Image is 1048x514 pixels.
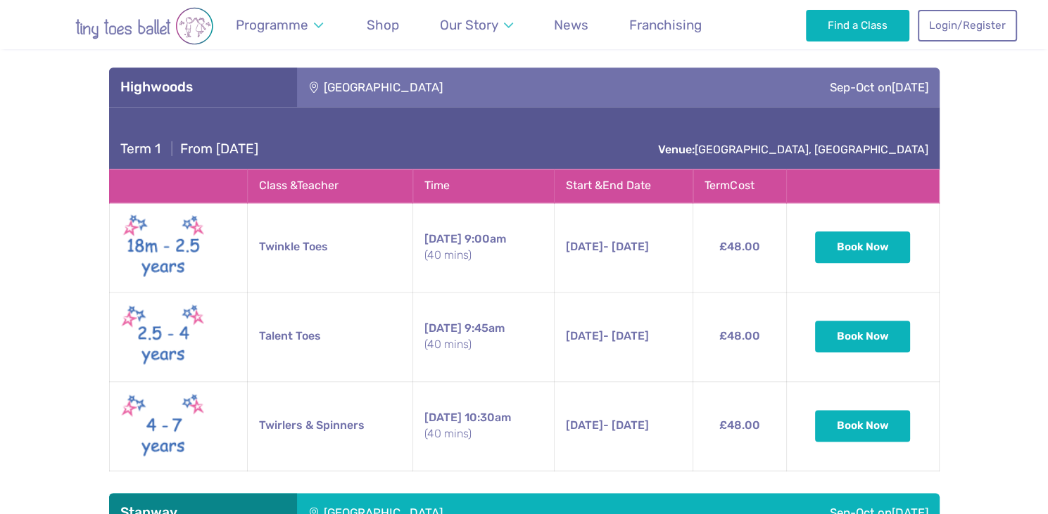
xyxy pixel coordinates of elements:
span: Programme [236,17,308,33]
div: [GEOGRAPHIC_DATA] [297,68,660,107]
a: Shop [360,8,406,41]
span: [DATE] [566,240,603,253]
span: [DATE] [424,411,462,424]
a: Franchising [623,8,709,41]
td: 10:30am [413,381,554,470]
small: (40 mins) [424,426,542,442]
span: Shop [367,17,399,33]
button: Book Now [815,321,911,352]
td: 9:45am [413,292,554,381]
span: [DATE] [892,80,928,94]
a: Login/Register [918,10,1016,41]
a: Venue:[GEOGRAPHIC_DATA], [GEOGRAPHIC_DATA] [658,143,928,156]
button: Book Now [815,231,911,262]
span: [DATE] [424,321,462,335]
td: Twinkle Toes [248,203,413,292]
span: - [DATE] [566,240,649,253]
div: Sep-Oct on [660,68,940,107]
span: Franchising [629,17,702,33]
td: £48.00 [693,381,786,470]
td: 9:00am [413,203,554,292]
img: tiny toes ballet [32,7,257,45]
img: Twirlers & Spinners New (May 2025) [121,390,206,462]
span: | [164,141,180,157]
span: [DATE] [566,329,603,342]
span: News [554,17,588,33]
h3: Highwoods [120,79,286,96]
td: £48.00 [693,203,786,292]
small: (40 mins) [424,248,542,263]
small: (40 mins) [424,337,542,352]
span: Our Story [440,17,498,33]
a: Our Story [433,8,519,41]
a: Find a Class [806,10,909,41]
a: News [548,8,595,41]
td: Twirlers & Spinners [248,381,413,470]
strong: Venue: [658,143,695,156]
th: Time [413,169,554,203]
h4: From [DATE] [120,141,258,158]
span: [DATE] [566,418,603,432]
th: Class & Teacher [248,169,413,203]
span: - [DATE] [566,329,649,342]
th: Start & End Date [554,169,693,203]
button: Book Now [815,410,911,441]
span: Term 1 [120,141,160,157]
span: [DATE] [424,232,462,245]
a: Programme [229,8,330,41]
td: £48.00 [693,292,786,381]
img: Talent toes New (May 2025) [121,301,206,373]
span: - [DATE] [566,418,649,432]
th: Term Cost [693,169,786,203]
td: Talent Toes [248,292,413,381]
img: Twinkle toes New (May 2025) [121,212,206,283]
